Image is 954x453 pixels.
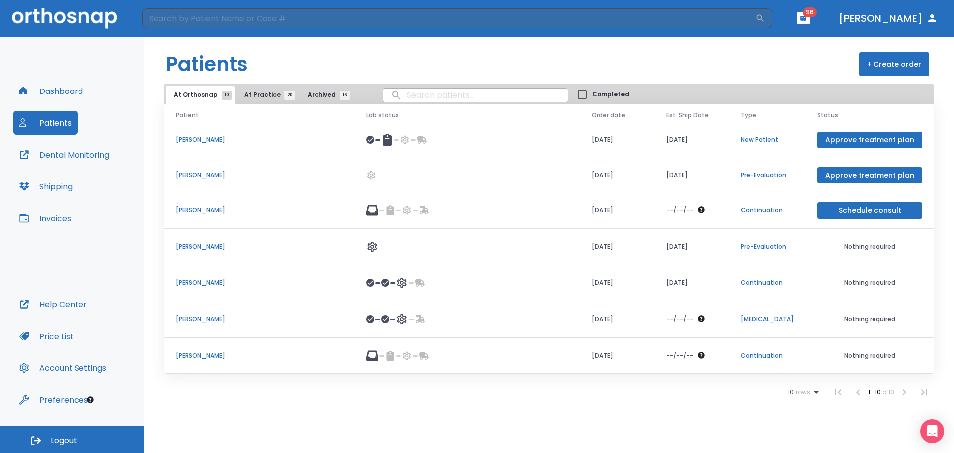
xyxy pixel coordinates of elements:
div: Open Intercom Messenger [920,419,944,443]
p: Nothing required [817,351,922,360]
p: Nothing required [817,315,922,324]
div: tabs [166,86,355,104]
span: 16 [340,91,350,100]
p: Pre-Evaluation [741,242,794,251]
input: Search by Patient Name or Case # [142,8,755,28]
input: search [383,86,568,105]
p: Pre-Evaluation [741,171,794,180]
button: [PERSON_NAME] [835,9,942,27]
p: [PERSON_NAME] [176,351,342,360]
span: 1 - 10 [868,388,882,396]
h1: Patients [166,49,248,79]
span: At Orthosnap [174,91,227,99]
td: [DATE] [654,158,729,192]
button: Dental Monitoring [13,143,115,167]
p: --/--/-- [666,351,693,360]
p: Continuation [741,278,794,287]
td: [DATE] [654,229,729,265]
button: + Create order [859,52,929,76]
div: The date will be available after approving treatment plan [666,351,717,360]
div: Tooltip anchor [86,395,95,404]
p: Nothing required [817,242,922,251]
td: [DATE] [580,192,654,229]
div: The date will be available after approving treatment plan [666,206,717,215]
p: [MEDICAL_DATA] [741,315,794,324]
button: Approve treatment plan [817,167,922,183]
span: Est. Ship Date [666,111,709,120]
span: Lab status [366,111,399,120]
span: Archived [308,91,345,99]
p: [PERSON_NAME] [176,278,342,287]
span: Patient [176,111,199,120]
p: [PERSON_NAME] [176,242,342,251]
button: Price List [13,324,79,348]
span: Status [817,111,838,120]
span: Logout [51,435,77,446]
p: [PERSON_NAME] [176,171,342,180]
button: Dashboard [13,79,89,103]
p: [PERSON_NAME] [176,315,342,324]
button: Schedule consult [817,202,922,219]
td: [DATE] [580,338,654,374]
button: Help Center [13,292,93,316]
p: --/--/-- [666,315,693,324]
span: rows [794,389,810,396]
p: Nothing required [817,278,922,287]
p: New Patient [741,135,794,144]
button: Preferences [13,388,94,412]
button: Shipping [13,175,79,198]
span: 10 [222,91,232,100]
p: --/--/-- [666,206,693,215]
span: 20 [284,91,295,100]
span: 96 [803,7,817,17]
button: Account Settings [13,356,112,380]
img: Orthosnap [12,8,117,28]
td: [DATE] [580,122,654,158]
p: Continuation [741,206,794,215]
td: [DATE] [580,229,654,265]
span: At Practice [244,91,290,99]
div: The date will be available after approving treatment plan [666,315,717,324]
p: Continuation [741,351,794,360]
p: [PERSON_NAME] [176,206,342,215]
span: 10 [788,389,794,396]
span: Completed [592,90,629,99]
span: Order date [592,111,625,120]
td: [DATE] [654,122,729,158]
button: Patients [13,111,78,135]
td: [DATE] [580,301,654,338]
td: [DATE] [580,158,654,192]
td: [DATE] [654,265,729,301]
button: Invoices [13,206,77,230]
span: Type [741,111,756,120]
button: Approve treatment plan [817,132,922,148]
p: [PERSON_NAME] [176,135,342,144]
td: [DATE] [580,265,654,301]
span: of 10 [882,388,894,396]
